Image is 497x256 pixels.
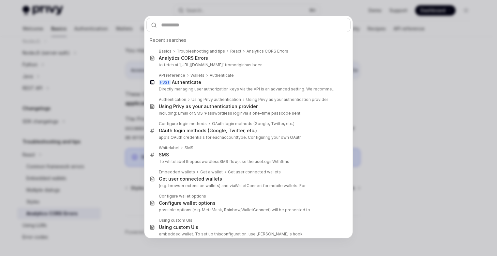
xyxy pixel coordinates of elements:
[159,207,337,213] p: possible options (e.g. MetaMask, Rainbow, t) will be presented to
[159,111,337,116] p: including: Email or SMS : via a one-time passcode sent
[159,128,257,134] div: OAuth login methods (Google, Twitter, etc.)
[159,73,185,78] div: API reference
[234,62,245,67] b: origin
[172,79,201,85] div: Authenticate
[159,159,337,164] p: To whitelabel the SMS flow, use the useLoginWithSms
[159,232,337,237] p: embedded wallet. To set up this , use [PERSON_NAME]'s hook.
[190,73,204,78] div: Wallets
[159,224,198,230] div: Using custom UIs
[159,121,207,126] div: Configure login methods
[228,169,281,175] div: Get user connected wallets
[246,97,328,102] div: Using Privy as your authentication provider
[159,152,169,158] div: SMS
[159,145,179,151] div: Whitelabel
[150,37,186,43] span: Recent searches
[159,80,171,85] div: POST
[159,87,337,92] p: Directly managing user authorization keys via the API is an advanced setting. We recommend using Pri
[159,135,337,140] p: app's OAuth credentials for each type. Configuring your own OAuth
[205,111,243,116] b: Passwordless login
[159,62,337,68] p: to fetch at '[URL][DOMAIN_NAME]' from has been
[185,145,193,151] div: SMS
[221,232,247,236] b: configuration
[159,200,216,206] div: Configure wallet options
[192,159,219,164] b: passwordless
[210,73,234,78] div: Authenticate
[159,55,208,61] div: Analytics CORS Errors
[159,183,337,188] p: (e.g. browser extension wallets) and via for mobile wallets. For
[230,49,241,54] div: React
[177,49,225,54] div: Troubleshooting and tips
[159,169,195,175] div: Embedded wallets
[159,218,192,223] div: Using custom UIs
[222,135,237,140] b: account
[159,49,172,54] div: Basics
[159,97,186,102] div: Authentication
[212,121,294,126] div: OAuth login methods (Google, Twitter, etc.)
[241,207,268,212] b: WalletConnec
[159,194,206,199] div: Configure wallet options
[235,183,263,188] b: WalletConnect
[191,97,241,102] div: Using Privy authentication
[159,176,222,182] div: Get user connected wallets
[159,104,258,109] div: Using Privy as your authentication provider
[200,169,223,175] div: Get a wallet
[247,49,288,54] div: Analytics CORS Errors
